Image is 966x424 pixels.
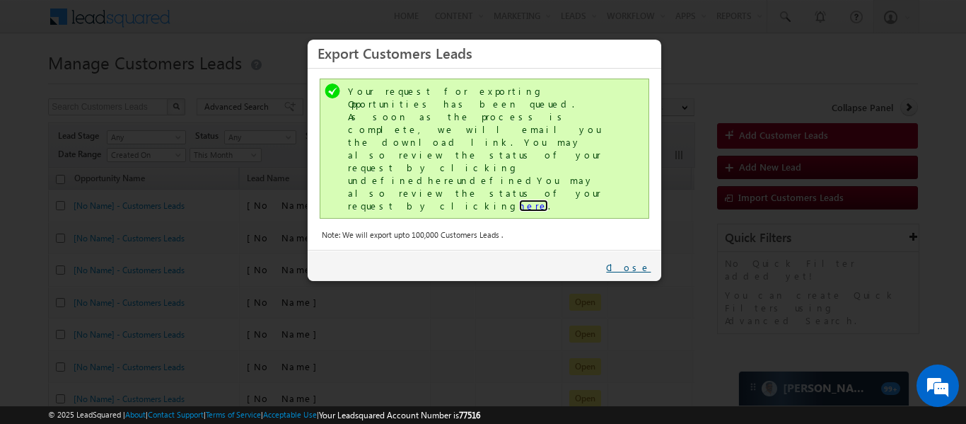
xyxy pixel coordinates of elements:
[74,74,238,93] div: Chat with us now
[348,85,624,212] div: Your request for exporting Opportunities has been queued. As soon as the process is complete, we ...
[206,410,261,419] a: Terms of Service
[606,261,651,274] a: Close
[318,40,651,65] h3: Export Customers Leads
[48,408,480,422] span: © 2025 LeadSquared | | | | |
[319,410,480,420] span: Your Leadsquared Account Number is
[148,410,204,419] a: Contact Support
[125,410,146,419] a: About
[18,131,258,315] textarea: Type your message and hit 'Enter'
[459,410,480,420] span: 77516
[232,7,266,41] div: Minimize live chat window
[24,74,59,93] img: d_60004797649_company_0_60004797649
[322,229,647,241] div: Note: We will export upto 100,000 Customers Leads .
[263,410,317,419] a: Acceptable Use
[519,200,548,212] a: here
[192,327,257,346] em: Start Chat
